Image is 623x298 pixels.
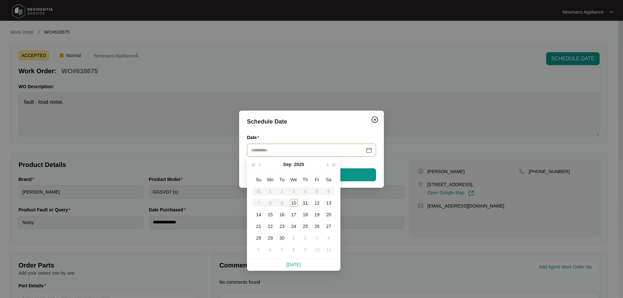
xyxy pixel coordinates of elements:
[311,174,323,185] th: Fr
[247,117,376,126] div: Schedule Date
[266,246,274,254] div: 6
[266,222,274,230] div: 22
[311,197,323,209] td: 2025-09-12
[301,199,309,207] div: 11
[311,244,323,256] td: 2025-10-10
[299,197,311,209] td: 2025-09-11
[290,246,298,254] div: 8
[301,222,309,230] div: 25
[323,197,335,209] td: 2025-09-13
[247,134,262,141] label: Date
[299,244,311,256] td: 2025-10-09
[264,174,276,185] th: Mo
[276,244,288,256] td: 2025-10-07
[253,221,264,232] td: 2025-09-21
[299,221,311,232] td: 2025-09-25
[325,199,333,207] div: 13
[323,209,335,221] td: 2025-09-20
[283,158,292,171] button: Sep
[325,246,333,254] div: 11
[288,174,299,185] th: We
[276,232,288,244] td: 2025-09-30
[299,232,311,244] td: 2025-10-02
[264,232,276,244] td: 2025-09-29
[301,211,309,219] div: 18
[290,222,298,230] div: 24
[311,221,323,232] td: 2025-09-26
[278,211,286,219] div: 16
[287,262,301,267] a: [DATE]
[290,199,298,207] div: 10
[325,234,333,242] div: 4
[255,222,263,230] div: 21
[288,209,299,221] td: 2025-09-17
[288,244,299,256] td: 2025-10-08
[325,222,333,230] div: 27
[255,246,263,254] div: 5
[294,158,304,171] button: 2025
[311,232,323,244] td: 2025-10-03
[370,114,380,125] button: Close
[278,222,286,230] div: 23
[264,221,276,232] td: 2025-09-22
[290,234,298,242] div: 1
[325,211,333,219] div: 20
[299,209,311,221] td: 2025-09-18
[266,211,274,219] div: 15
[253,174,264,185] th: Su
[323,174,335,185] th: Sa
[264,209,276,221] td: 2025-09-15
[313,234,321,242] div: 3
[278,246,286,254] div: 7
[313,246,321,254] div: 10
[290,211,298,219] div: 17
[313,211,321,219] div: 19
[301,246,309,254] div: 9
[266,234,274,242] div: 29
[253,232,264,244] td: 2025-09-28
[253,209,264,221] td: 2025-09-14
[323,232,335,244] td: 2025-10-04
[371,116,379,124] img: closeCircle
[311,209,323,221] td: 2025-09-19
[255,234,263,242] div: 28
[323,244,335,256] td: 2025-10-11
[264,244,276,256] td: 2025-10-06
[255,211,263,219] div: 14
[251,147,364,154] input: Date
[313,222,321,230] div: 26
[288,197,299,209] td: 2025-09-10
[313,199,321,207] div: 12
[301,234,309,242] div: 2
[253,244,264,256] td: 2025-10-05
[278,234,286,242] div: 30
[299,174,311,185] th: Th
[276,174,288,185] th: Tu
[323,221,335,232] td: 2025-09-27
[276,221,288,232] td: 2025-09-23
[276,209,288,221] td: 2025-09-16
[288,221,299,232] td: 2025-09-24
[288,232,299,244] td: 2025-10-01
